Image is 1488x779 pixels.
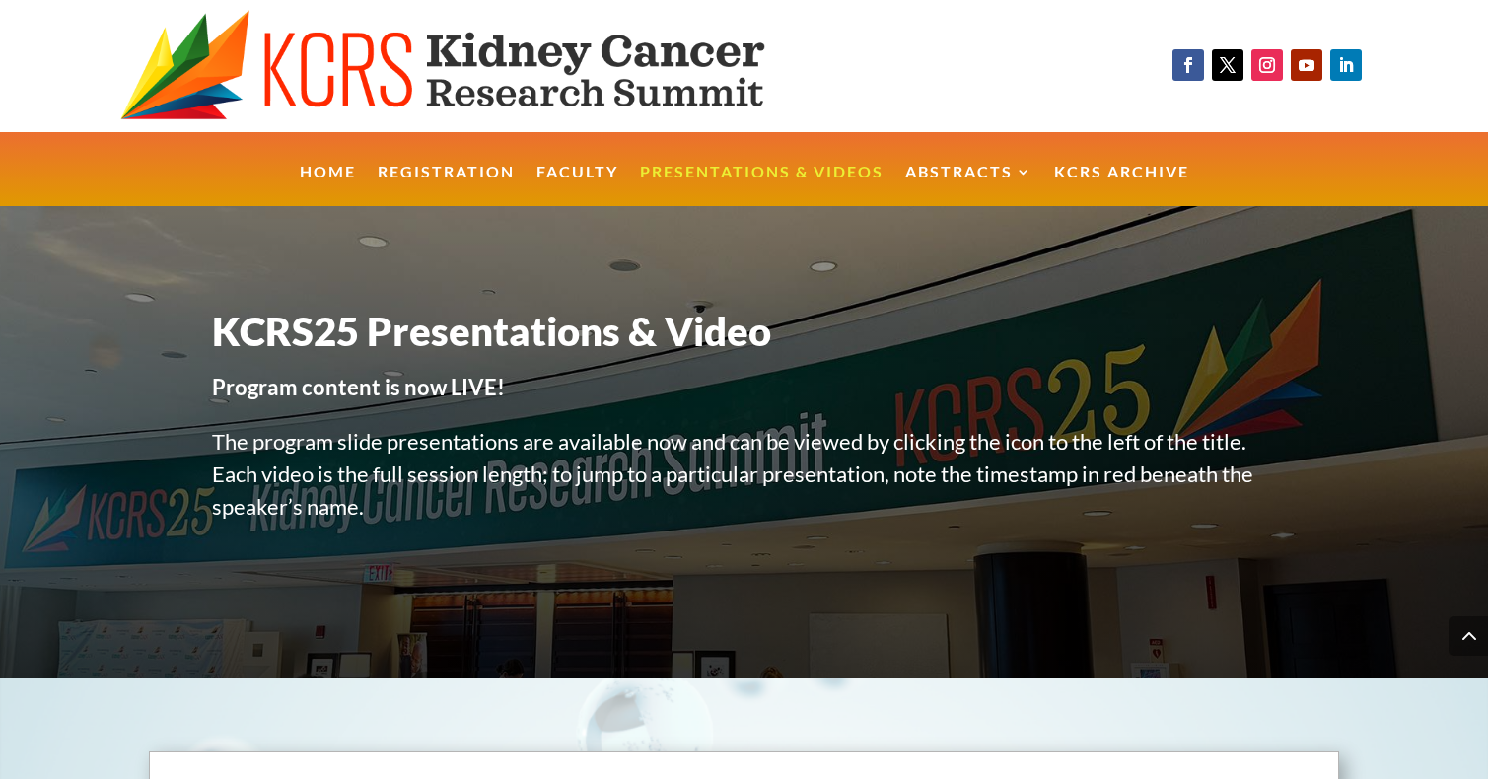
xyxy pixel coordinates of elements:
a: Abstracts [905,165,1032,207]
p: The program slide presentations are available now and can be viewed by clicking the icon to the l... [212,425,1277,544]
a: Registration [378,165,515,207]
a: Faculty [536,165,618,207]
a: Follow on LinkedIn [1330,49,1362,81]
a: Presentations & Videos [640,165,884,207]
a: Follow on Facebook [1172,49,1204,81]
span: KCRS25 Presentations & Video [212,308,771,355]
strong: Program content is now LIVE! [212,374,505,400]
a: Follow on Youtube [1291,49,1322,81]
a: Follow on X [1212,49,1243,81]
img: KCRS generic logo wide [120,10,844,122]
a: Follow on Instagram [1251,49,1283,81]
a: KCRS Archive [1054,165,1189,207]
a: Home [300,165,356,207]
